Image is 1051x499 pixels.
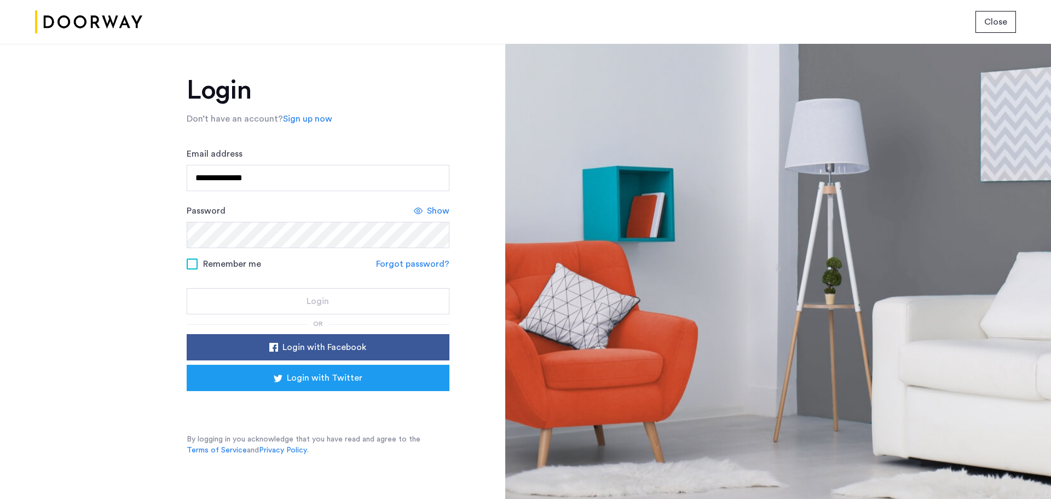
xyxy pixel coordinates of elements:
[35,2,142,43] img: logo
[187,365,449,391] button: button
[287,371,362,385] span: Login with Twitter
[283,112,332,125] a: Sign up now
[975,11,1016,33] button: button
[203,257,261,271] span: Remember me
[187,147,242,160] label: Email address
[984,15,1007,28] span: Close
[187,445,247,456] a: Terms of Service
[307,295,329,308] span: Login
[187,114,283,123] span: Don’t have an account?
[187,334,449,360] button: button
[187,288,449,314] button: button
[282,341,366,354] span: Login with Facebook
[187,204,226,217] label: Password
[427,204,449,217] span: Show
[313,320,323,327] span: or
[203,394,433,418] iframe: Sign in with Google Button
[376,257,449,271] a: Forgot password?
[187,77,449,104] h1: Login
[259,445,307,456] a: Privacy Policy
[187,434,449,456] p: By logging in you acknowledge that you have read and agree to the and .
